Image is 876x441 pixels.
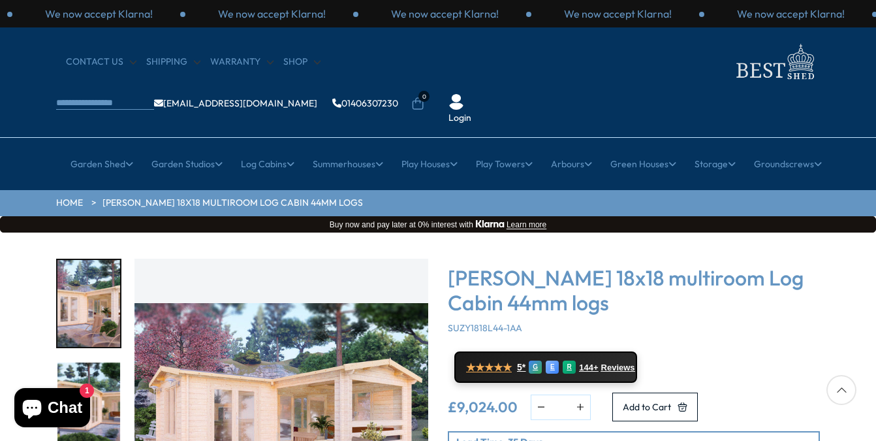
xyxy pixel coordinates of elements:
[218,7,326,21] p: We now accept Klarna!
[448,94,464,110] img: User Icon
[564,7,672,21] p: We now accept Klarna!
[476,148,533,180] a: Play Towers
[66,56,136,69] a: CONTACT US
[210,56,274,69] a: Warranty
[401,148,458,180] a: Play Houses
[56,259,121,348] div: 1 / 7
[546,361,559,374] div: E
[448,265,820,316] h3: [PERSON_NAME] 18x18 multiroom Log Cabin 44mm logs
[391,7,499,21] p: We now accept Klarna!
[623,402,671,412] span: Add to Cart
[448,400,518,414] ins: £9,024.00
[695,148,736,180] a: Storage
[601,363,635,373] span: Reviews
[411,97,424,110] a: 0
[466,361,512,374] span: ★★★★★
[241,148,294,180] a: Log Cabins
[529,361,542,374] div: G
[612,393,698,421] button: Add to Cart
[102,197,363,210] a: [PERSON_NAME] 18x18 multiroom Log Cabin 44mm logs
[563,361,576,374] div: R
[185,7,358,21] div: 2 / 3
[332,99,398,108] a: 01406307230
[579,363,598,373] span: 144+
[283,56,321,69] a: Shop
[418,91,430,102] span: 0
[448,322,522,334] span: SUZY1818L44-1AA
[154,99,317,108] a: [EMAIL_ADDRESS][DOMAIN_NAME]
[146,56,200,69] a: Shipping
[313,148,383,180] a: Summerhouses
[610,148,676,180] a: Green Houses
[358,7,531,21] div: 3 / 3
[448,112,471,125] a: Login
[56,197,83,210] a: HOME
[57,260,120,347] img: Suzy3_2x6-2_5S31896-1_f0f3b787-e36b-4efa-959a-148785adcb0b_200x200.jpg
[728,41,820,83] img: logo
[551,148,592,180] a: Arbours
[12,7,185,21] div: 1 / 3
[45,7,153,21] p: We now accept Klarna!
[70,148,133,180] a: Garden Shed
[531,7,704,21] div: 1 / 3
[754,148,822,180] a: Groundscrews
[454,351,637,383] a: ★★★★★ 5* G E R 144+ Reviews
[10,388,94,431] inbox-online-store-chat: Shopify online store chat
[737,7,845,21] p: We now accept Klarna!
[151,148,223,180] a: Garden Studios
